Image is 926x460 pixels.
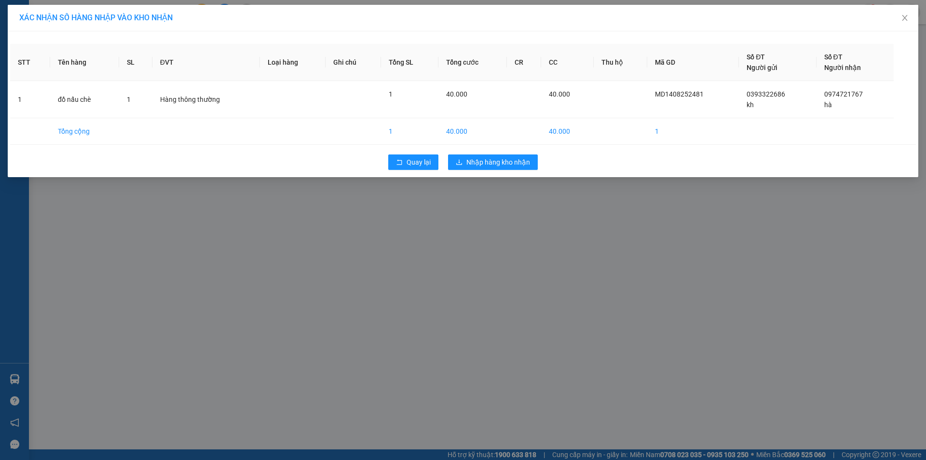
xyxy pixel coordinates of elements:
span: 1 [389,90,393,98]
th: STT [10,44,50,81]
th: CC [541,44,594,81]
span: Người nhận [824,64,861,71]
td: 1 [647,118,739,145]
td: Hàng thông thường [152,81,260,118]
td: đồ nấu chè [50,81,119,118]
span: 40.000 [446,90,467,98]
span: Số ĐT [824,53,843,61]
th: Tên hàng [50,44,119,81]
td: 1 [381,118,438,145]
span: 0974721767 [824,90,863,98]
th: SL [119,44,152,81]
th: Loại hàng [260,44,326,81]
td: Tổng cộng [50,118,119,145]
span: Nhập hàng kho nhận [466,157,530,167]
th: Tổng SL [381,44,438,81]
th: CR [507,44,542,81]
span: XÁC NHẬN SỐ HÀNG NHẬP VÀO KHO NHẬN [19,13,173,22]
th: Mã GD [647,44,739,81]
td: 40.000 [438,118,507,145]
th: Tổng cước [438,44,507,81]
span: 0393322686 [747,90,785,98]
img: logo [5,52,13,100]
td: 40.000 [541,118,594,145]
strong: CHUYỂN PHÁT NHANH AN PHÚ QUÝ [15,8,85,39]
span: download [456,159,463,167]
th: Thu hộ [594,44,647,81]
th: Ghi chú [326,44,381,81]
span: [GEOGRAPHIC_DATA], [GEOGRAPHIC_DATA] ↔ [GEOGRAPHIC_DATA] [14,41,86,74]
span: 1 [127,96,131,103]
button: downloadNhập hàng kho nhận [448,154,538,170]
span: hà [824,101,832,109]
span: kh [747,101,754,109]
span: Số ĐT [747,53,765,61]
span: rollback [396,159,403,167]
span: Người gửi [747,64,777,71]
span: Quay lại [407,157,431,167]
th: ĐVT [152,44,260,81]
td: 1 [10,81,50,118]
span: MD1408252481 [655,90,704,98]
span: close [901,14,909,22]
button: Close [891,5,918,32]
button: rollbackQuay lại [388,154,438,170]
span: 40.000 [549,90,570,98]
